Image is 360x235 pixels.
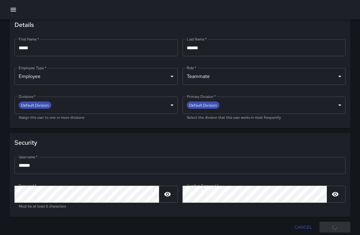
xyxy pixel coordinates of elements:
span: Details [14,20,346,30]
button: Cancel [292,222,315,233]
label: First Name [19,37,39,42]
label: Role [187,65,196,70]
label: Primary Division [187,94,215,99]
span: Security [14,138,346,147]
span: Default Division [187,102,219,109]
p: Must be at least 6 characters [19,204,174,210]
div: Employee [14,68,178,85]
label: Last Name [187,37,207,42]
label: Confirm Password [187,183,218,188]
label: Employee Type [19,65,46,70]
p: Select the division that this user works in most frequently [187,115,342,121]
div: Teammate [183,68,346,85]
label: Username [19,154,37,159]
p: Assign this user to one or more divisions [19,115,174,121]
span: Default Division [19,102,51,109]
label: Password [19,183,36,188]
label: Divisions [19,94,36,99]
